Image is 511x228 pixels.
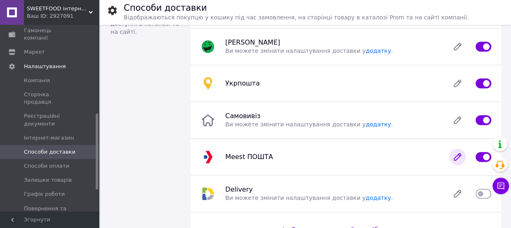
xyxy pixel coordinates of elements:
span: Гаманець компанії [24,27,76,42]
span: Компанія [24,77,50,84]
span: Укрпошта [225,79,260,87]
span: Інтернет-магазин [24,134,74,142]
span: Сторінка продавця [24,91,76,106]
span: Способи оплати [24,162,69,170]
span: Ви можете змінити налаштування доставки у . [225,47,393,54]
a: додатку [366,47,391,54]
a: додатку [366,121,391,128]
span: Графік роботи [24,190,65,198]
span: Налаштування [24,63,66,70]
span: [PERSON_NAME] [225,38,280,46]
span: Реєстраційні документи [24,112,76,127]
div: Ваш ID: 2927091 [27,12,99,20]
span: Delivery [225,185,252,193]
span: Ви можете змінити налаштування доставки у . [225,121,393,128]
button: Чат з покупцем [492,178,509,194]
span: Meest ПОШТА [225,153,273,161]
h1: Способи доставки [124,3,207,13]
span: Способи доставки [24,148,75,156]
span: Повернення та гарантія [24,205,76,220]
span: Залишки товарів [24,176,72,184]
a: додатку [366,195,391,201]
span: Ви можете змінити налаштування доставки у . [225,195,393,201]
span: SWEETFOOD інтернет магазин [27,5,89,12]
span: Маркет [24,48,45,56]
span: Самовивіз [225,112,260,120]
span: Підключіть способи доставки, які будуть доступні в каталозі та на сайті. [111,4,179,35]
span: Відображаються покупцю у кошику під час замовлення, на сторінці товару в каталозі Prom та на сайт... [124,14,469,21]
